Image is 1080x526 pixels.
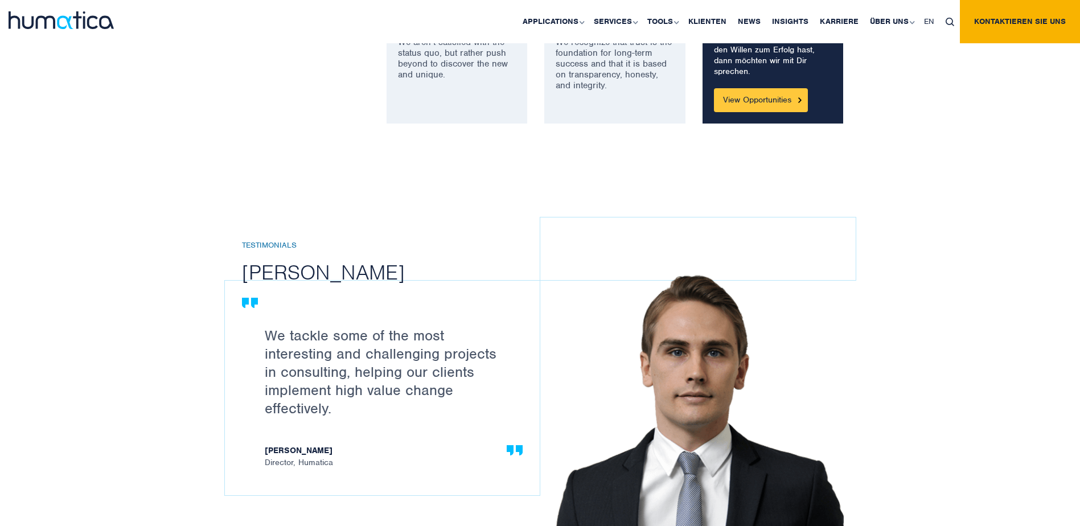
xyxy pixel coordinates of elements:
[714,88,808,112] a: View Opportunities
[798,97,802,102] img: Button
[265,446,511,458] strong: [PERSON_NAME]
[9,11,114,29] img: logo
[242,241,557,250] h6: Testimonials
[265,446,511,467] span: Director, Humatica
[398,37,516,80] p: We aren’t satisfied with the status quo, but rather push beyond to discover the new and unique.
[946,18,954,26] img: search_icon
[242,259,557,285] h2: [PERSON_NAME]
[556,37,674,91] p: We recognize that trust is the foundation for long-term success and that it is based on transpare...
[924,17,934,26] span: EN
[265,326,511,417] p: We tackle some of the most interesting and challenging projects in consulting, helping our client...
